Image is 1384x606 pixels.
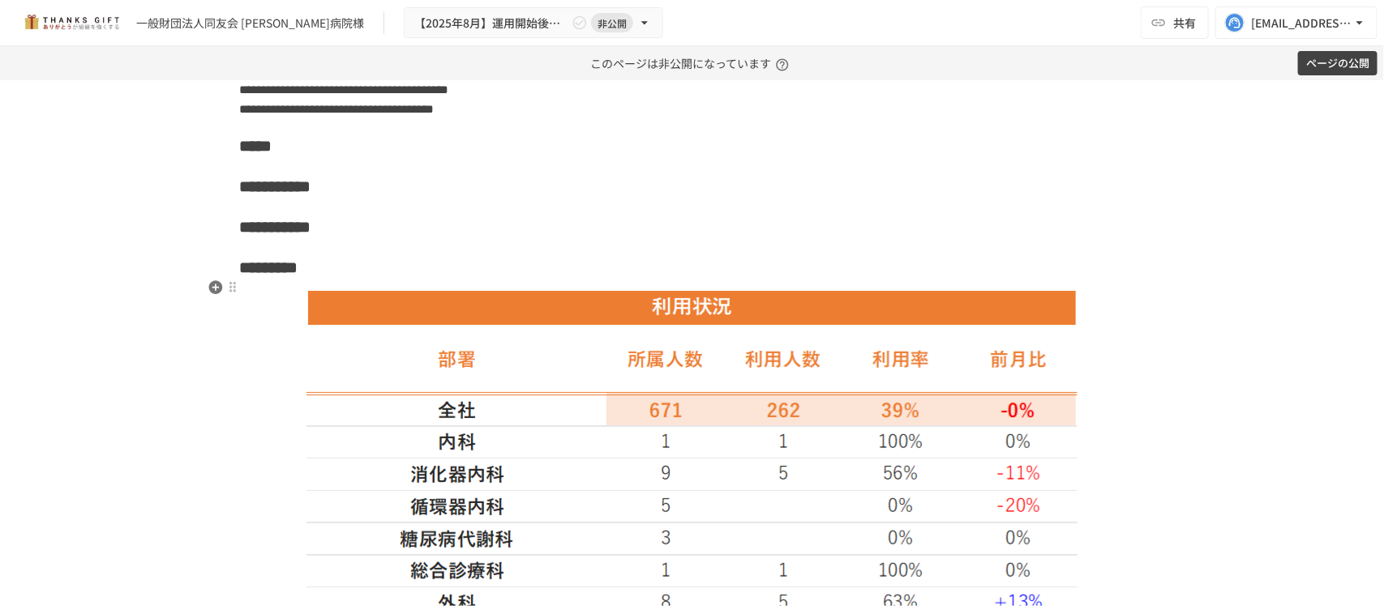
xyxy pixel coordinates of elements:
[1298,51,1378,76] button: ページの公開
[1215,6,1378,39] button: [EMAIL_ADDRESS][DOMAIN_NAME]
[590,46,794,80] p: このページは非公開になっています
[19,10,123,36] img: mMP1OxWUAhQbsRWCurg7vIHe5HqDpP7qZo7fRoNLXQh
[414,13,568,33] span: 【2025年8月】運用開始後振り返りミーティング
[1141,6,1209,39] button: 共有
[1173,14,1196,32] span: 共有
[591,15,633,32] span: 非公開
[136,15,364,32] div: 一般財団法人同友会 [PERSON_NAME]病院様
[1251,13,1352,33] div: [EMAIL_ADDRESS][DOMAIN_NAME]
[404,7,663,39] button: 【2025年8月】運用開始後振り返りミーティング非公開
